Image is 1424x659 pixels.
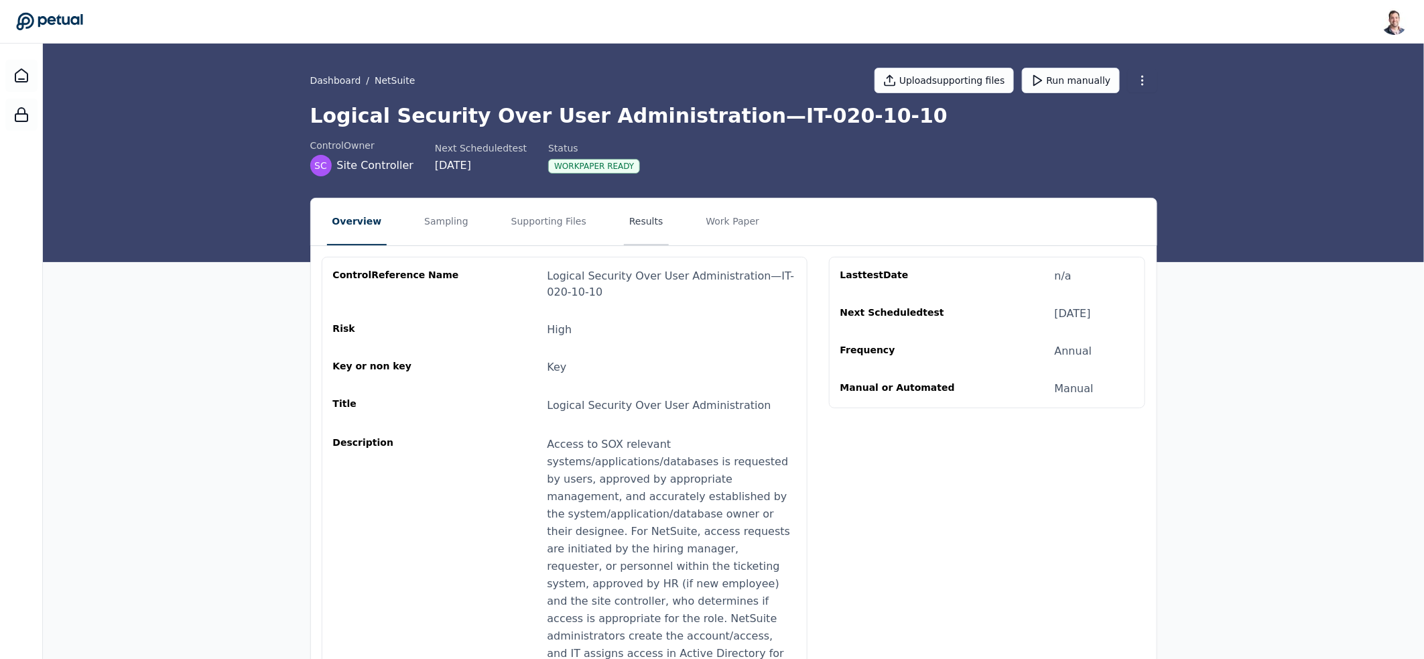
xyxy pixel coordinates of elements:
div: Status [548,141,640,155]
button: Supporting Files [506,198,592,245]
button: Overview [327,198,387,245]
div: [DATE] [1055,306,1091,322]
div: Title [333,397,462,414]
div: control Owner [310,139,414,152]
span: Logical Security Over User Administration [547,399,771,412]
h1: Logical Security Over User Administration — IT-020-10-10 [310,104,1157,128]
div: Annual [1055,343,1092,359]
button: NetSuite [375,74,415,87]
a: Go to Dashboard [16,12,83,31]
div: control Reference Name [333,268,462,300]
div: Logical Security Over User Administration — IT-020-10-10 [547,268,796,300]
img: Snir Kodesh [1381,8,1408,35]
div: Manual or Automated [840,381,969,397]
button: Run manually [1022,68,1120,93]
nav: Tabs [311,198,1157,245]
div: Manual [1055,381,1094,397]
div: / [310,74,415,87]
button: Uploadsupporting files [875,68,1014,93]
div: Key or non key [333,359,462,375]
span: SC [314,159,327,172]
div: Key [547,359,567,375]
a: Dashboard [5,60,38,92]
div: High [547,322,572,338]
div: Last test Date [840,268,969,284]
button: Results [624,198,669,245]
div: Risk [333,322,462,338]
button: Work Paper [701,198,765,245]
a: SOC [5,99,38,131]
div: Frequency [840,343,969,359]
div: Workpaper Ready [548,159,640,174]
div: Next Scheduled test [840,306,969,322]
span: Site Controller [337,158,414,174]
div: [DATE] [435,158,527,174]
div: n/a [1055,268,1072,284]
div: Next Scheduled test [435,141,527,155]
a: Dashboard [310,74,361,87]
button: Sampling [419,198,474,245]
